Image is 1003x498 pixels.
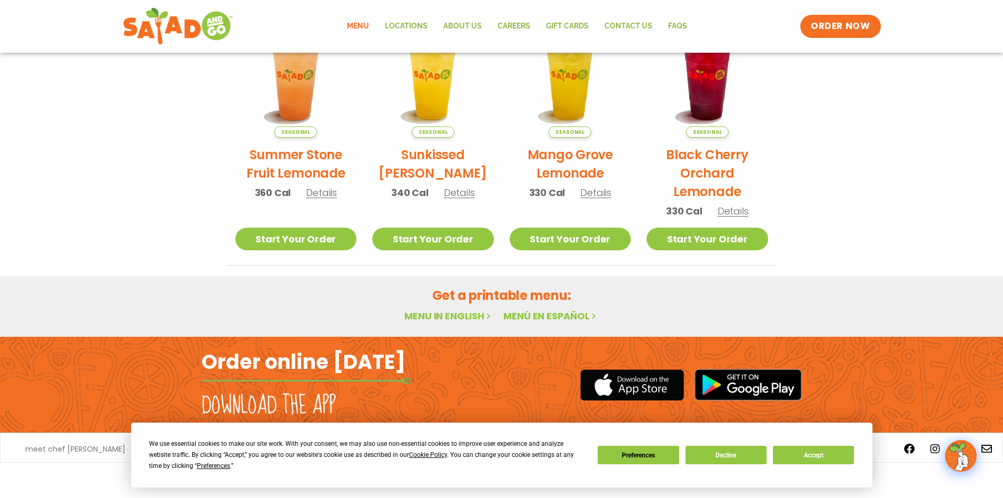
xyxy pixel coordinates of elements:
[538,14,597,38] a: GIFT CARDS
[377,14,435,38] a: Locations
[149,438,585,472] div: We use essential cookies to make our site work. With your consent, we may also use non-essential ...
[274,126,317,138] span: Seasonal
[235,16,357,138] img: Product photo for Summer Stone Fruit Lemonade
[490,14,538,38] a: Careers
[197,462,230,470] span: Preferences
[660,14,695,38] a: FAQs
[686,126,729,138] span: Seasonal
[25,445,125,453] a: meet chef [PERSON_NAME]
[306,186,337,199] span: Details
[404,309,493,323] a: Menu in English
[503,309,598,323] a: Menú en español
[123,5,234,47] img: new-SAG-logo-768×292
[686,446,767,464] button: Decline
[235,228,357,250] a: Start Your Order
[598,446,679,464] button: Preferences
[510,228,631,250] a: Start Your Order
[647,16,768,138] img: Product photo for Black Cherry Orchard Lemonade
[510,16,631,138] img: Product photo for Mango Grove Lemonade
[202,391,336,421] h2: Download the app
[339,14,377,38] a: Menu
[718,204,749,218] span: Details
[694,369,802,401] img: google_play
[372,16,494,138] img: Product photo for Sunkissed Yuzu Lemonade
[529,185,565,200] span: 330 Cal
[391,185,429,200] span: 340 Cal
[409,451,447,458] span: Cookie Policy
[227,286,776,305] h2: Get a printable menu:
[647,228,768,250] a: Start Your Order
[580,368,684,402] img: appstore
[435,14,490,38] a: About Us
[549,126,591,138] span: Seasonal
[666,204,702,218] span: 330 Cal
[773,446,854,464] button: Accept
[202,378,412,384] img: fork
[255,185,291,200] span: 360 Cal
[811,20,870,33] span: ORDER NOW
[131,423,872,487] div: Cookie Consent Prompt
[946,441,976,471] img: wpChatIcon
[510,145,631,182] h2: Mango Grove Lemonade
[800,15,880,38] a: ORDER NOW
[235,145,357,182] h2: Summer Stone Fruit Lemonade
[647,145,768,201] h2: Black Cherry Orchard Lemonade
[372,145,494,182] h2: Sunkissed [PERSON_NAME]
[202,349,405,375] h2: Order online [DATE]
[372,228,494,250] a: Start Your Order
[412,126,454,138] span: Seasonal
[444,186,475,199] span: Details
[597,14,660,38] a: Contact Us
[580,186,611,199] span: Details
[339,14,695,38] nav: Menu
